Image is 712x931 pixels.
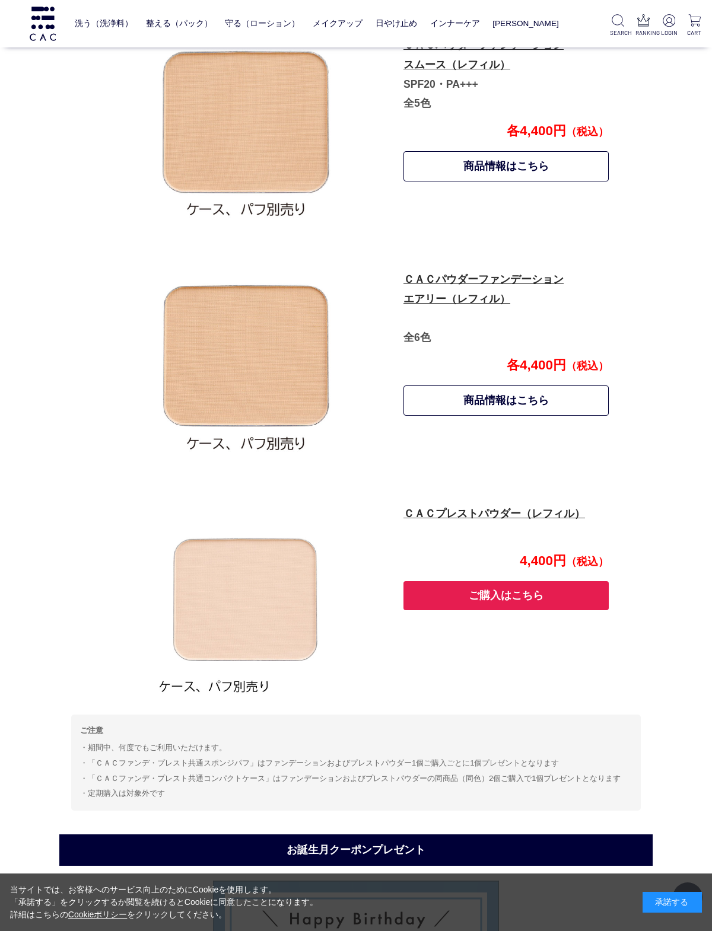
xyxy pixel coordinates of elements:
a: LOGIN [661,14,677,37]
div: 当サイトでは、お客様へのサービス向上のためにCookieを使用します。 「承諾する」をクリックするか閲覧を続けるとCookieに同意したことになります。 詳細はこちらの をクリックしてください。 [10,884,319,921]
p: RANKING [635,28,651,37]
p: CART [686,28,703,37]
li: 「ＣＡＣファンデ・プレスト共通コンパクトケース」はファンデーションおよびプレストパウダーの同商品（同色）2個ご購入で1個プレゼントとなります [80,771,632,786]
img: 060201.jpg [142,27,350,234]
a: RANKING [635,14,651,37]
a: インナーケア [430,9,480,37]
a: 商品情報はこちら [403,385,609,416]
a: ＣＡＣプレストパウダー（レフィル） [403,508,585,519]
span: （税込） [566,126,609,138]
img: logo [28,7,58,40]
p: 各4,400円 [402,358,609,374]
div: 承諾する [643,892,702,913]
a: ＣＡＣパウダーファンデーションエアリー（レフィル） [403,273,564,305]
span: （税込） [566,556,609,567]
a: メイクアップ [313,9,363,37]
li: 期間中、何度でもご利用いただけます。 [80,741,632,755]
li: 「ＣＡＣファンデ・プレスト共通スポンジパフ」はファンデーションおよびプレストパウダー1個ご購入ごとに1個プレゼントとなります [80,756,632,770]
a: 守る（ローション） [225,9,300,37]
a: 洗う（洗浄料） [75,9,133,37]
h2: お誕生月クーポンプレゼント [59,834,653,866]
a: 商品情報はこちら [403,151,609,181]
li: 定期購入は対象外です [80,786,632,801]
p: SPF20・PA+++ 全5色 [403,36,608,113]
a: Cookieポリシー [68,910,128,919]
p: 全6色 [403,270,608,347]
span: （税込） [566,360,609,372]
a: CART [686,14,703,37]
p: SEARCH [610,28,626,37]
a: 日やけ止め [376,9,417,37]
button: ご購入はこちら [403,581,609,610]
a: SEARCH [610,14,626,37]
img: 060217.jpg [142,495,350,703]
p: ご注意 [80,723,632,738]
a: 整える（パック） [146,9,212,37]
img: 060211.jpg [142,261,350,468]
a: [PERSON_NAME] [492,9,558,37]
p: 各4,400円 [402,123,609,139]
p: 4,400円 [402,553,609,569]
p: LOGIN [661,28,677,37]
